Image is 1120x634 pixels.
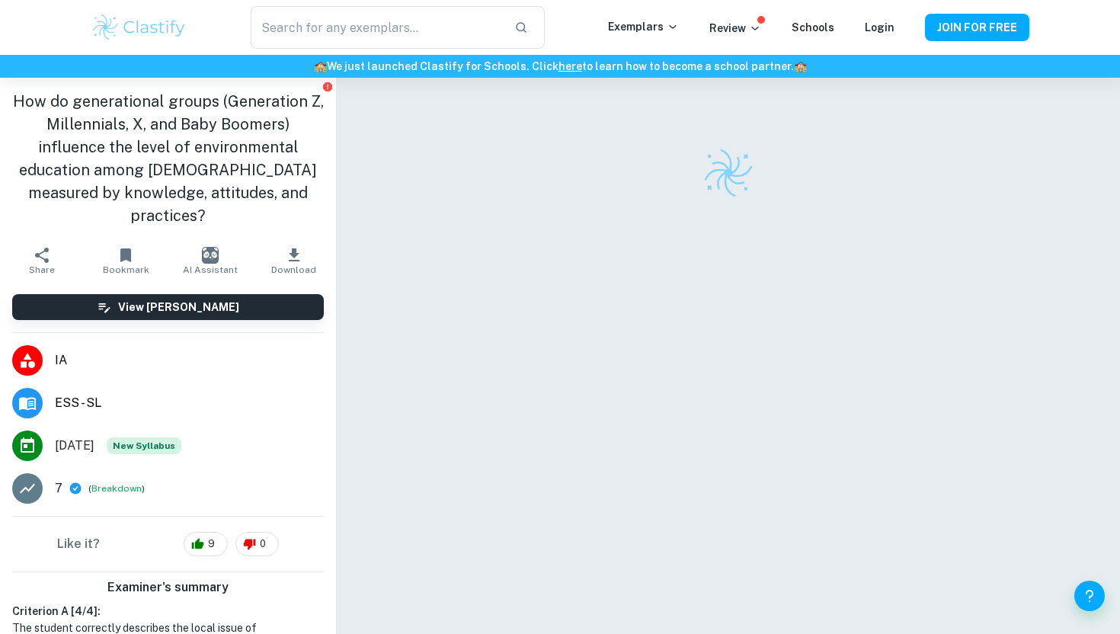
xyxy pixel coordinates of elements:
[107,437,181,454] div: Starting from the May 2026 session, the ESS IA requirements have changed. We created this exempla...
[314,60,327,72] span: 🏫
[55,351,324,370] span: IA
[55,479,62,498] p: 7
[168,239,252,282] button: AI Assistant
[84,239,168,282] button: Bookmark
[103,264,149,275] span: Bookmark
[88,482,145,496] span: ( )
[91,12,187,43] img: Clastify logo
[12,294,324,320] button: View [PERSON_NAME]
[251,6,502,49] input: Search for any exemplars...
[1074,581,1105,611] button: Help and Feedback
[271,264,316,275] span: Download
[6,578,330,597] h6: Examiner's summary
[183,264,238,275] span: AI Assistant
[55,394,324,412] span: ESS - SL
[709,20,761,37] p: Review
[252,239,336,282] button: Download
[107,437,181,454] span: New Syllabus
[251,536,274,552] span: 0
[118,299,239,315] h6: View [PERSON_NAME]
[235,532,279,556] div: 0
[702,146,755,200] img: Clastify logo
[57,535,100,553] h6: Like it?
[865,21,894,34] a: Login
[200,536,223,552] span: 9
[91,482,142,495] button: Breakdown
[322,81,333,92] button: Report issue
[202,247,219,264] img: AI Assistant
[55,437,94,455] span: [DATE]
[184,532,228,556] div: 9
[608,18,679,35] p: Exemplars
[792,21,834,34] a: Schools
[12,603,324,620] h6: Criterion A [ 4 / 4 ]:
[29,264,55,275] span: Share
[558,60,582,72] a: here
[3,58,1117,75] h6: We just launched Clastify for Schools. Click to learn how to become a school partner.
[794,60,807,72] span: 🏫
[925,14,1029,41] button: JOIN FOR FREE
[12,90,324,227] h1: How do generational groups (Generation Z, Millennials, X, and Baby Boomers) influence the level o...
